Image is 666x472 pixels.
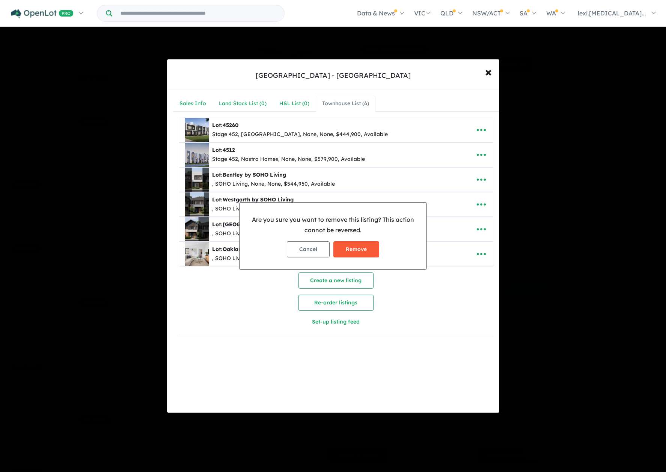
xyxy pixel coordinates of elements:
[11,9,74,18] img: Openlot PRO Logo White
[287,241,330,257] button: Cancel
[578,9,646,17] span: lexi.[MEDICAL_DATA]...
[246,215,420,235] p: Are you sure you want to remove this listing? This action cannot be reversed.
[333,241,379,257] button: Remove
[114,5,283,21] input: Try estate name, suburb, builder or developer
